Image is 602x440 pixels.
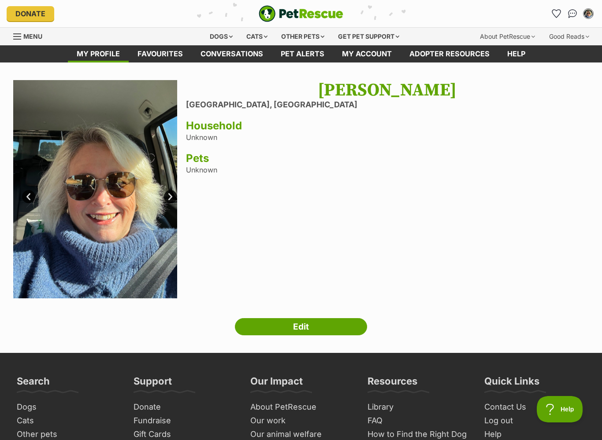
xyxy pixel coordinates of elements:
a: Donate [130,400,238,414]
iframe: Help Scout Beacon - Open [537,396,584,422]
a: Cats [13,414,121,428]
a: Help [498,45,534,62]
a: Pet alerts [272,45,333,62]
a: Dogs [13,400,121,414]
img: chat-41dd97257d64d25036548639549fe6c8038ab92f7586957e7f3b1b290dea8141.svg [568,9,577,18]
h3: Quick Links [484,375,539,392]
h3: Search [17,375,50,392]
ul: Account quick links [550,7,595,21]
a: Donate [7,6,54,21]
button: My account [581,7,595,21]
a: Fundraise [130,414,238,428]
a: Contact Us [481,400,589,414]
a: Favourites [550,7,564,21]
a: My profile [68,45,129,62]
a: About PetRescue [247,400,355,414]
h3: Resources [368,375,417,392]
a: Prev [22,190,35,203]
a: PetRescue [259,5,343,22]
img: logo-e224e6f780fb5917bec1dbf3a21bbac754714ae5b6737aabdf751b685950b380.svg [259,5,343,22]
a: Edit [235,318,367,336]
img: Debbie Visman profile pic [584,9,593,18]
a: Log out [481,414,589,428]
a: Conversations [565,7,580,21]
span: Menu [23,33,42,40]
div: About PetRescue [474,28,541,45]
h3: Household [186,120,589,132]
a: Our work [247,414,355,428]
div: Get pet support [332,28,405,45]
h3: Our Impact [250,375,303,392]
img: mtvuqwyyhehg6ygtbl3x.jpg [13,80,177,298]
div: Good Reads [543,28,595,45]
a: My account [333,45,401,62]
a: Favourites [129,45,192,62]
div: Other pets [275,28,331,45]
a: Menu [13,28,48,44]
a: FAQ [364,414,472,428]
div: Dogs [204,28,239,45]
li: [GEOGRAPHIC_DATA], [GEOGRAPHIC_DATA] [186,100,589,110]
h1: [PERSON_NAME] [186,80,589,100]
h3: Support [134,375,172,392]
div: Unknown Unknown [186,80,589,301]
a: Next [164,190,177,203]
h3: Pets [186,152,589,165]
a: conversations [192,45,272,62]
a: Library [364,400,472,414]
a: Adopter resources [401,45,498,62]
div: Cats [240,28,274,45]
